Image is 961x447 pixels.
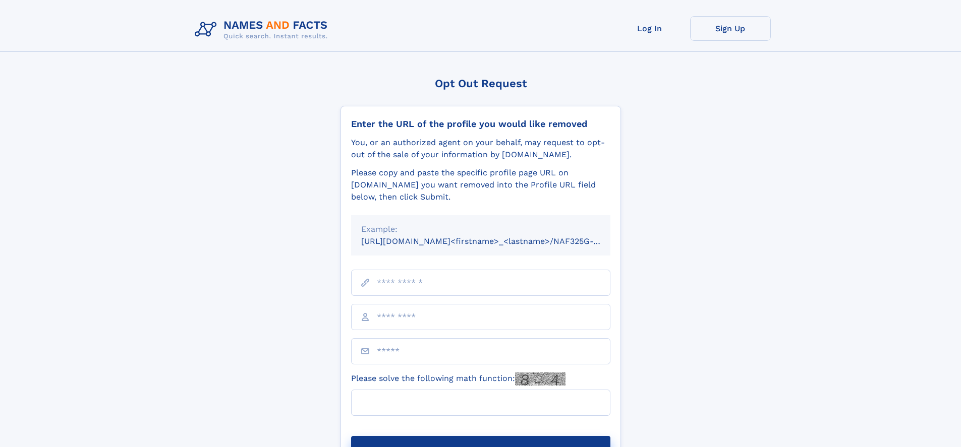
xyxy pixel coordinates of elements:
[341,77,621,90] div: Opt Out Request
[191,16,336,43] img: Logo Names and Facts
[351,137,610,161] div: You, or an authorized agent on your behalf, may request to opt-out of the sale of your informatio...
[351,118,610,130] div: Enter the URL of the profile you would like removed
[690,16,771,41] a: Sign Up
[361,223,600,235] div: Example:
[351,167,610,203] div: Please copy and paste the specific profile page URL on [DOMAIN_NAME] you want removed into the Pr...
[351,372,566,386] label: Please solve the following math function:
[609,16,690,41] a: Log In
[361,236,630,246] small: [URL][DOMAIN_NAME]<firstname>_<lastname>/NAF325G-xxxxxxxx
